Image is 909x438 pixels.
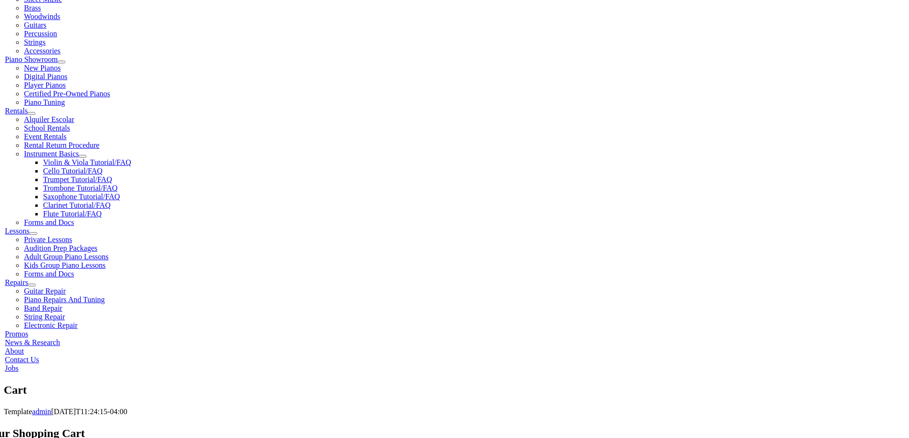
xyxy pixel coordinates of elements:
[43,167,103,175] a: Cello Tutorial/FAQ
[5,356,39,364] a: Contact Us
[24,4,41,12] a: Brass
[24,150,79,158] a: Instrument Basics
[5,347,24,355] a: About
[24,304,62,312] a: Band Repair
[28,112,35,115] button: Open submenu of Rentals
[24,132,66,141] a: Event Rentals
[4,407,32,416] span: Template
[24,141,99,149] a: Rental Return Procedure
[24,253,108,261] a: Adult Group Piano Lessons
[5,330,28,338] a: Promos
[58,61,65,63] button: Open submenu of Piano Showroom
[24,38,45,46] a: Strings
[24,270,74,278] a: Forms and Docs
[4,382,905,398] h1: Cart
[24,313,65,321] a: String Repair
[24,115,74,123] a: Alquiler Escolar
[30,232,37,235] button: Open submenu of Lessons
[5,364,18,372] a: Jobs
[43,184,117,192] a: Trombone Tutorial/FAQ
[43,201,111,209] a: Clarinet Tutorial/FAQ
[32,407,51,416] a: admin
[28,284,36,286] button: Open submenu of Repairs
[43,210,102,218] a: Flute Tutorial/FAQ
[4,382,905,398] section: Page Title Bar
[43,193,120,201] a: Saxophone Tutorial/FAQ
[5,227,30,235] a: Lessons
[24,321,77,329] a: Electronic Repair
[43,175,112,183] a: Trumpet Tutorial/FAQ
[51,407,127,416] span: [DATE]T11:24:15-04:00
[24,244,97,252] a: Audition Prep Packages
[24,235,72,244] a: Private Lessons
[79,155,86,158] button: Open submenu of Instrument Basics
[24,98,65,106] a: Piano Tuning
[5,55,58,63] a: Piano Showroom
[24,261,105,269] a: Kids Group Piano Lessons
[24,81,66,89] a: Player Pianos
[5,278,28,286] a: Repairs
[24,21,46,29] a: Guitars
[24,64,61,72] a: New Pianos
[24,90,110,98] a: Certified Pre-Owned Pianos
[24,30,57,38] a: Percussion
[24,218,74,226] a: Forms and Docs
[24,72,67,81] a: Digital Pianos
[24,295,104,304] a: Piano Repairs And Tuning
[5,107,28,115] a: Rentals
[24,124,70,132] a: School Rentals
[5,338,60,346] a: News & Research
[24,47,60,55] a: Accessories
[24,12,60,20] a: Woodwinds
[43,158,131,166] a: Violin & Viola Tutorial/FAQ
[24,287,66,295] a: Guitar Repair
